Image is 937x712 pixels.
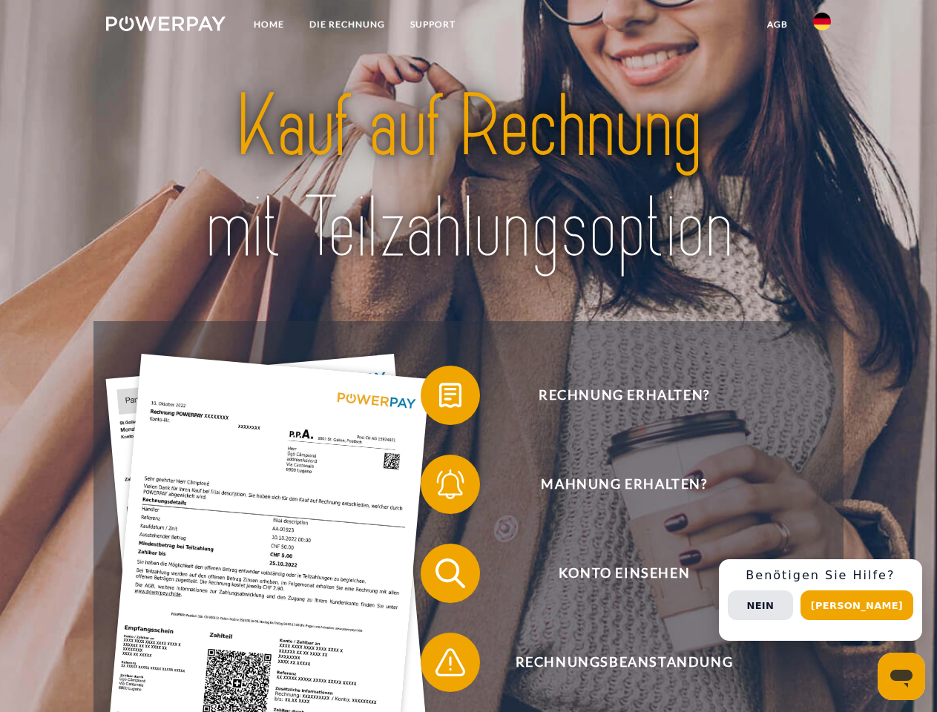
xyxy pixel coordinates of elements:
img: title-powerpay_de.svg [142,71,795,284]
span: Konto einsehen [442,544,806,603]
img: qb_search.svg [432,555,469,592]
img: logo-powerpay-white.svg [106,16,226,31]
button: Rechnung erhalten? [421,366,806,425]
span: Mahnung erhalten? [442,455,806,514]
img: qb_warning.svg [432,644,469,681]
button: [PERSON_NAME] [800,590,913,620]
span: Rechnung erhalten? [442,366,806,425]
button: Nein [728,590,793,620]
button: Rechnungsbeanstandung [421,633,806,692]
a: Home [241,11,297,38]
img: qb_bill.svg [432,377,469,414]
button: Mahnung erhalten? [421,455,806,514]
a: DIE RECHNUNG [297,11,398,38]
a: SUPPORT [398,11,468,38]
img: qb_bell.svg [432,466,469,503]
iframe: Schaltfläche zum Öffnen des Messaging-Fensters [878,653,925,700]
h3: Benötigen Sie Hilfe? [728,568,913,583]
span: Rechnungsbeanstandung [442,633,806,692]
div: Schnellhilfe [719,559,922,641]
a: agb [754,11,800,38]
img: de [813,13,831,30]
button: Konto einsehen [421,544,806,603]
